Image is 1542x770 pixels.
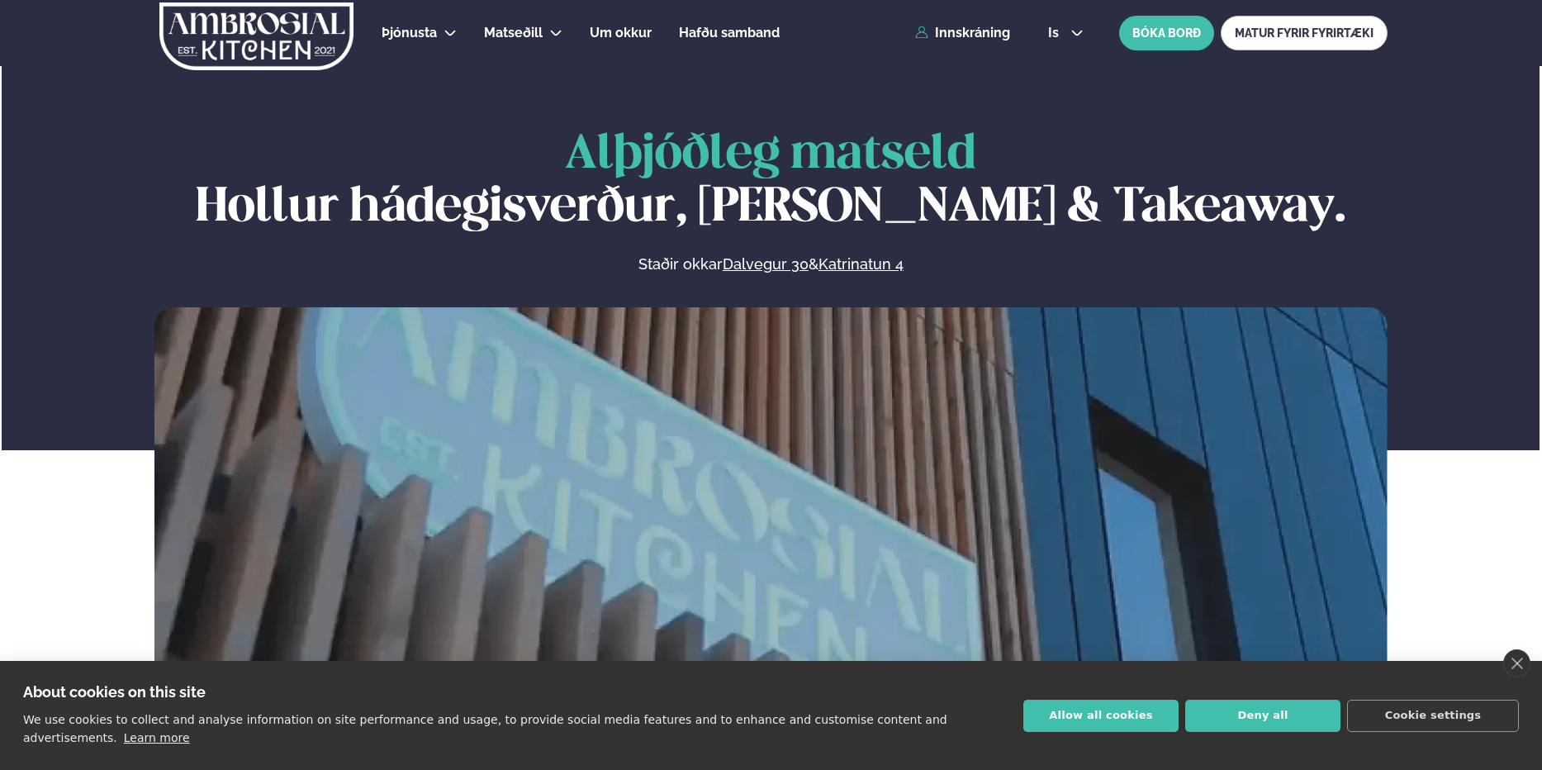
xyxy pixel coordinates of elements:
[1221,16,1388,50] a: MATUR FYRIR FYRIRTÆKI
[1119,16,1214,50] button: BÓKA BORÐ
[124,731,190,744] a: Learn more
[484,23,543,43] a: Matseðill
[1023,700,1179,732] button: Allow all cookies
[565,132,976,178] span: Alþjóðleg matseld
[1048,26,1064,40] span: is
[154,129,1388,235] h1: Hollur hádegisverður, [PERSON_NAME] & Takeaway.
[458,254,1083,274] p: Staðir okkar &
[382,23,437,43] a: Þjónusta
[679,23,780,43] a: Hafðu samband
[679,25,780,40] span: Hafðu samband
[590,23,652,43] a: Um okkur
[484,25,543,40] span: Matseðill
[1503,649,1530,677] a: close
[1185,700,1340,732] button: Deny all
[915,26,1010,40] a: Innskráning
[818,254,904,274] a: Katrinatun 4
[1035,26,1097,40] button: is
[1347,700,1519,732] button: Cookie settings
[23,713,947,744] p: We use cookies to collect and analyse information on site performance and usage, to provide socia...
[158,2,355,70] img: logo
[23,683,206,701] strong: About cookies on this site
[382,25,437,40] span: Þjónusta
[590,25,652,40] span: Um okkur
[723,254,809,274] a: Dalvegur 30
